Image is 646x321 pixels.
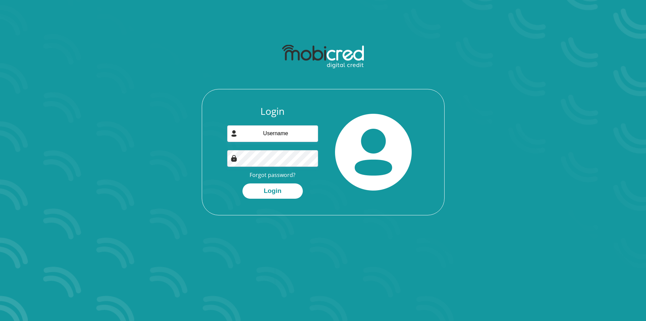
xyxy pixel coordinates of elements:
button: Login [242,183,303,199]
input: Username [227,125,318,142]
img: user-icon image [231,130,237,137]
a: Forgot password? [250,171,295,179]
h3: Login [227,106,318,117]
img: Image [231,155,237,162]
img: mobicred logo [282,45,364,69]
